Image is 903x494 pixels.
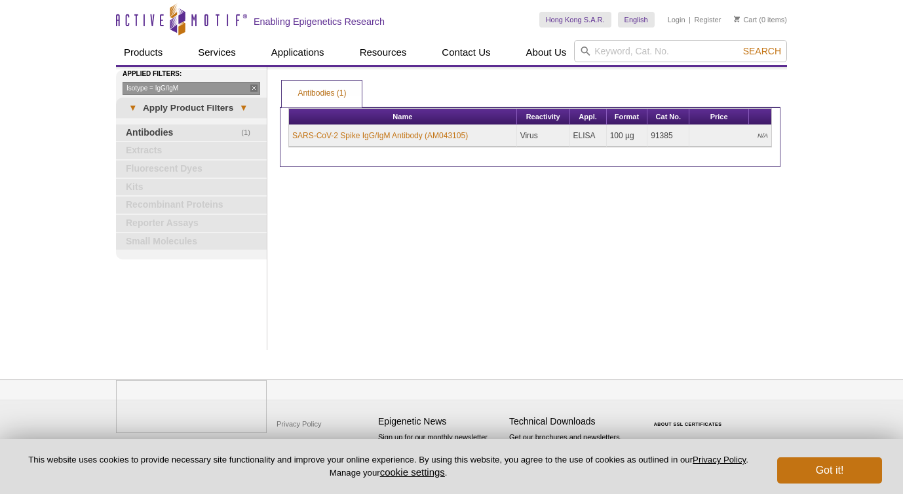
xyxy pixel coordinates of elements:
a: Recombinant Proteins [116,197,267,214]
p: This website uses cookies to provide necessary site functionality and improve your online experie... [21,454,756,479]
th: Price [689,109,748,125]
a: Antibodies (1) [282,81,362,107]
a: Login [668,15,685,24]
a: Resources [352,40,415,65]
th: Appl. [570,109,607,125]
td: ELISA [570,125,607,147]
th: Format [607,109,648,125]
a: About Us [518,40,575,65]
h4: Applied Filters: [123,70,267,79]
a: Kits [116,179,267,196]
a: Applications [263,40,332,65]
h4: Epigenetic News [378,416,503,427]
th: Name [289,109,517,125]
a: Services [190,40,244,65]
a: SARS-CoV-2 Spike IgG/IgM Antibody (AM043105) [292,130,468,142]
a: Privacy Policy [273,414,324,434]
a: Isotype = IgG/IgM [123,82,260,95]
td: Virus [517,125,570,147]
a: ABOUT SSL CERTIFICATES [654,422,722,427]
span: ▾ [233,102,254,114]
a: Privacy Policy [693,455,746,465]
button: Got it! [777,457,882,484]
img: Your Cart [734,16,740,22]
a: English [618,12,655,28]
a: Extracts [116,142,267,159]
a: Reporter Assays [116,215,267,232]
a: ▾Apply Product Filters▾ [116,98,267,119]
p: Get our brochures and newsletters, or request them by mail. [509,432,634,465]
p: Sign up for our monthly newsletter highlighting recent publications in the field of epigenetics. [378,432,503,476]
a: Register [694,15,721,24]
a: Fluorescent Dyes [116,161,267,178]
a: Contact Us [434,40,498,65]
span: (1) [241,124,258,142]
button: cookie settings [380,466,445,478]
th: Cat No. [647,109,689,125]
button: Search [739,45,785,57]
h2: Enabling Epigenetics Research [254,16,385,28]
li: | [689,12,691,28]
a: Cart [734,15,757,24]
a: Small Molecules [116,233,267,250]
table: Click to Verify - This site chose Symantec SSL for secure e-commerce and confidential communicati... [640,403,739,432]
td: 91385 [647,125,689,147]
td: 100 µg [607,125,648,147]
td: N/A [689,125,771,147]
th: Reactivity [517,109,570,125]
a: Terms & Conditions [273,434,342,453]
img: Active Motif, [116,380,267,433]
span: Search [743,46,781,56]
h4: Technical Downloads [509,416,634,427]
li: (0 items) [734,12,787,28]
a: (1)Antibodies [116,124,267,142]
input: Keyword, Cat. No. [574,40,787,62]
a: Products [116,40,170,65]
span: ▾ [123,102,143,114]
a: Hong Kong S.A.R. [539,12,611,28]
